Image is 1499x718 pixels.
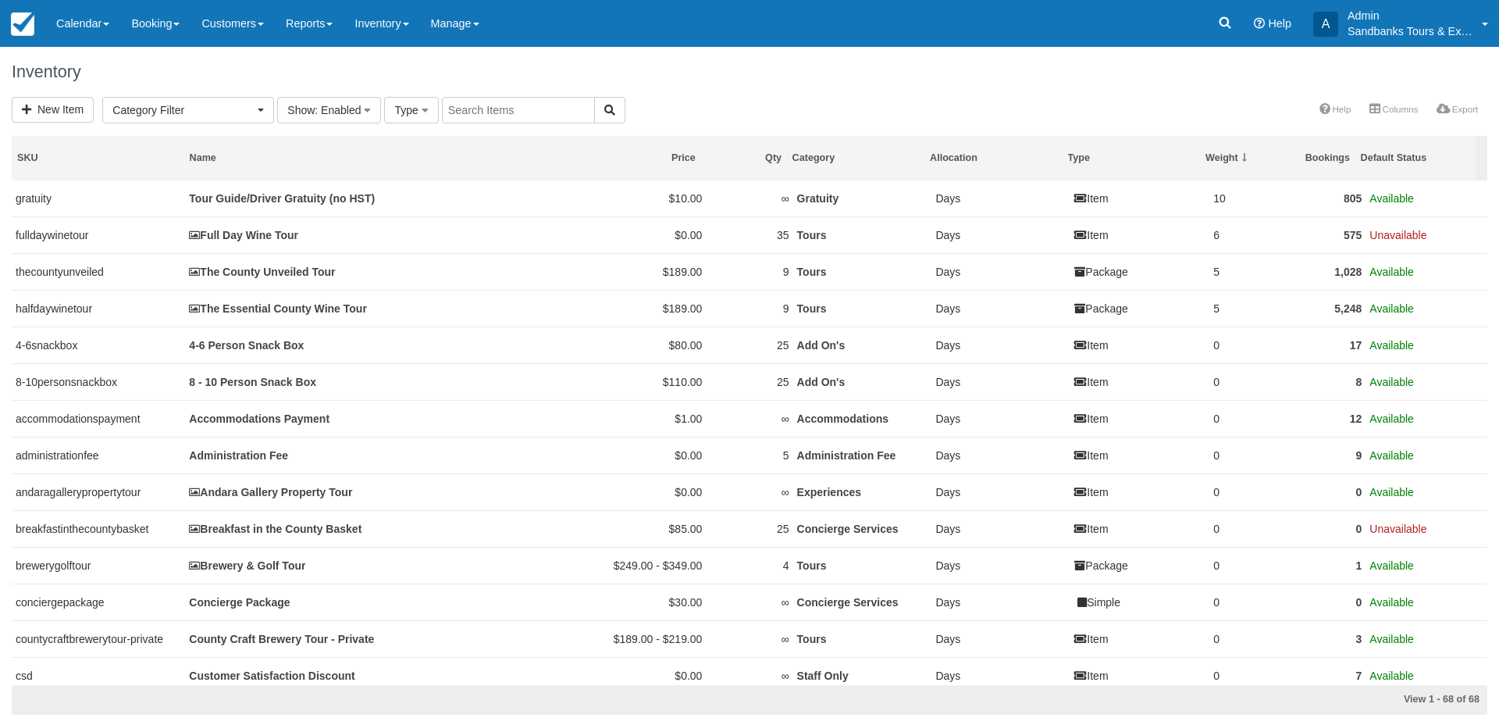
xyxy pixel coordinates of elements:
[12,97,94,123] a: New Item
[1369,192,1414,205] span: Available
[793,400,932,437] td: Accommodations
[185,400,532,437] td: Accommodations Payment
[1365,584,1487,620] td: Available
[1279,327,1365,363] td: 17
[1209,290,1279,327] td: 5
[706,657,792,694] td: ∞
[287,104,315,116] span: Show
[797,596,899,609] a: Concierge Services
[1279,180,1365,217] td: 805
[1348,23,1472,39] p: Sandbanks Tours & Experiences
[1209,473,1279,510] td: 0
[793,657,932,694] td: Staff Only
[706,437,792,473] td: 5
[1365,363,1487,400] td: Available
[1279,473,1365,510] td: 0
[185,180,532,217] td: Tour Guide/Driver Gratuity (no HST)
[12,657,185,694] td: csd
[189,302,367,315] a: The Essential County Wine Tour
[793,327,932,363] td: Add On's
[189,670,354,682] a: Customer Satisfaction Discount
[189,596,290,609] a: Concierge Package
[1427,98,1487,120] a: Export
[793,437,932,473] td: Administration Fee
[1279,400,1365,437] td: 12
[1350,413,1362,425] a: 12
[1369,670,1414,682] span: Available
[1279,437,1365,473] td: 9
[797,670,849,682] a: Staff Only
[1344,192,1362,205] a: 805
[1356,596,1362,609] a: 0
[1279,253,1365,290] td: 1,028
[793,253,932,290] td: Tours
[931,584,1070,620] td: Days
[1310,98,1487,123] ul: More
[797,339,846,352] a: Add On's
[1070,327,1209,363] td: Item
[1070,253,1209,290] td: Package
[1369,523,1426,535] span: Unavailable
[185,253,532,290] td: The County Unveiled Tour
[102,97,274,123] button: Category Filter
[793,510,932,547] td: Concierge Services
[12,473,185,510] td: andaragallerypropertytour
[1356,670,1362,682] a: 7
[185,216,532,253] td: Full Day Wine Tour
[1361,152,1471,165] div: Default Status
[931,510,1070,547] td: Days
[1279,216,1365,253] td: 575
[12,584,185,620] td: conciergepackage
[1369,376,1414,388] span: Available
[1279,584,1365,620] td: 0
[797,559,827,572] a: Tours
[189,229,298,241] a: Full Day Wine Tour
[12,400,185,437] td: accommodationspayment
[1313,12,1338,37] div: A
[1365,180,1487,217] td: Available
[185,290,532,327] td: The Essential County Wine Tour
[185,363,532,400] td: 8 - 10 Person Snack Box
[1209,327,1279,363] td: 0
[1360,98,1427,120] a: Columns
[931,363,1070,400] td: Days
[12,363,185,400] td: 8-10personsnackbox
[394,104,418,116] span: Type
[931,327,1070,363] td: Days
[931,620,1070,657] td: Days
[1279,547,1365,584] td: 1
[1369,596,1414,609] span: Available
[1365,510,1487,547] td: Unavailable
[185,620,532,657] td: County Craft Brewery Tour - Private
[931,547,1070,584] td: Days
[1356,523,1362,535] a: 0
[931,437,1070,473] td: Days
[1356,376,1362,388] a: 8
[706,253,792,290] td: 9
[706,547,792,584] td: 4
[797,229,827,241] a: Tours
[189,559,305,572] a: Brewery & Golf Tour
[1350,339,1362,352] a: 17
[706,327,792,363] td: 25
[1003,693,1479,707] div: View 1 - 68 of 68
[532,437,706,473] td: $0.00
[931,180,1070,217] td: Days
[1365,253,1487,290] td: Available
[532,547,706,584] td: $249.00 - $349.00
[1369,633,1414,645] span: Available
[442,97,595,123] input: Search Items
[185,437,532,473] td: Administration Fee
[532,657,706,694] td: $0.00
[1365,620,1487,657] td: Available
[1209,584,1279,620] td: 0
[1365,290,1487,327] td: Available
[189,449,288,462] a: Administration Fee
[12,327,185,363] td: 4-6snackbox
[12,620,185,657] td: countycraftbrewerytour-private
[1279,290,1365,327] td: 5,248
[189,376,316,388] a: 8 - 10 Person Snack Box
[189,523,361,535] a: Breakfast in the County Basket
[185,584,532,620] td: Concierge Package
[1365,216,1487,253] td: Unavailable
